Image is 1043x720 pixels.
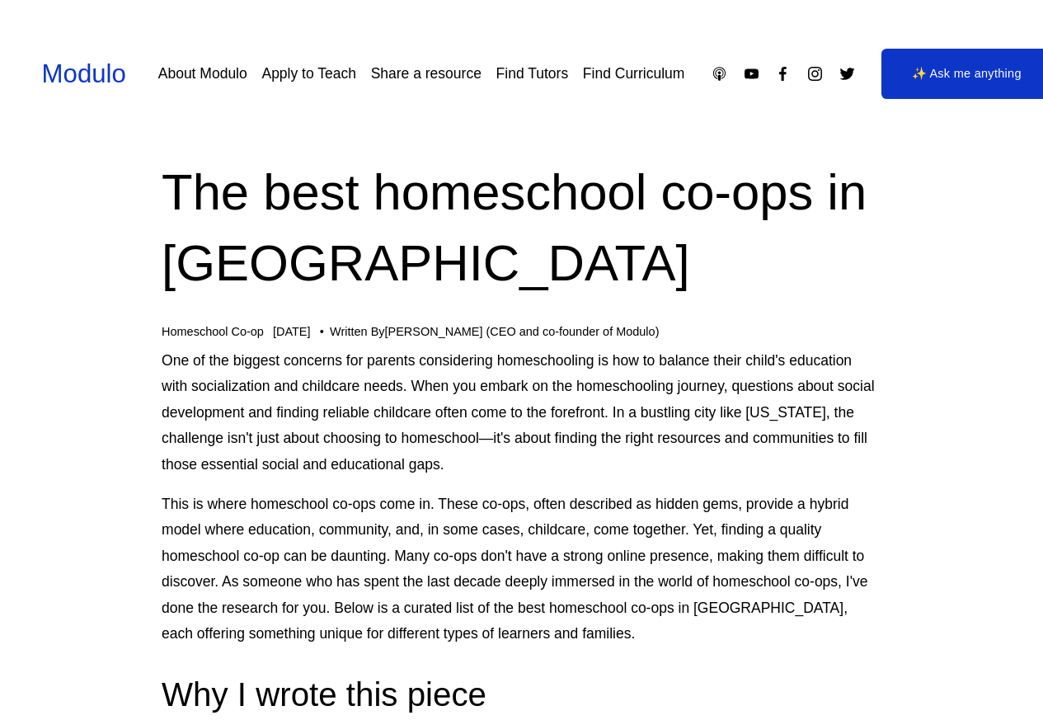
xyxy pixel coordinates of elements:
[261,59,355,88] a: Apply to Teach
[371,59,482,88] a: Share a resource
[743,65,760,82] a: YouTube
[330,325,659,339] div: Written By
[496,59,569,88] a: Find Tutors
[162,492,881,647] p: This is where homeschool co-ops come in. These co-ops, often described as hidden gems, provide a ...
[385,325,660,338] a: [PERSON_NAME] (CEO and co-founder of Modulo)
[806,65,824,82] a: Instagram
[583,59,685,88] a: Find Curriculum
[273,325,311,338] span: [DATE]
[711,65,728,82] a: Apple Podcasts
[162,157,881,299] h1: The best homeschool co-ops in [GEOGRAPHIC_DATA]
[774,65,792,82] a: Facebook
[158,59,247,88] a: About Modulo
[42,59,126,88] a: Modulo
[162,674,881,718] h2: Why I wrote this piece
[839,65,856,82] a: Twitter
[162,325,264,338] a: Homeschool Co-op
[162,348,881,478] p: One of the biggest concerns for parents considering homeschooling is how to balance their child's...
